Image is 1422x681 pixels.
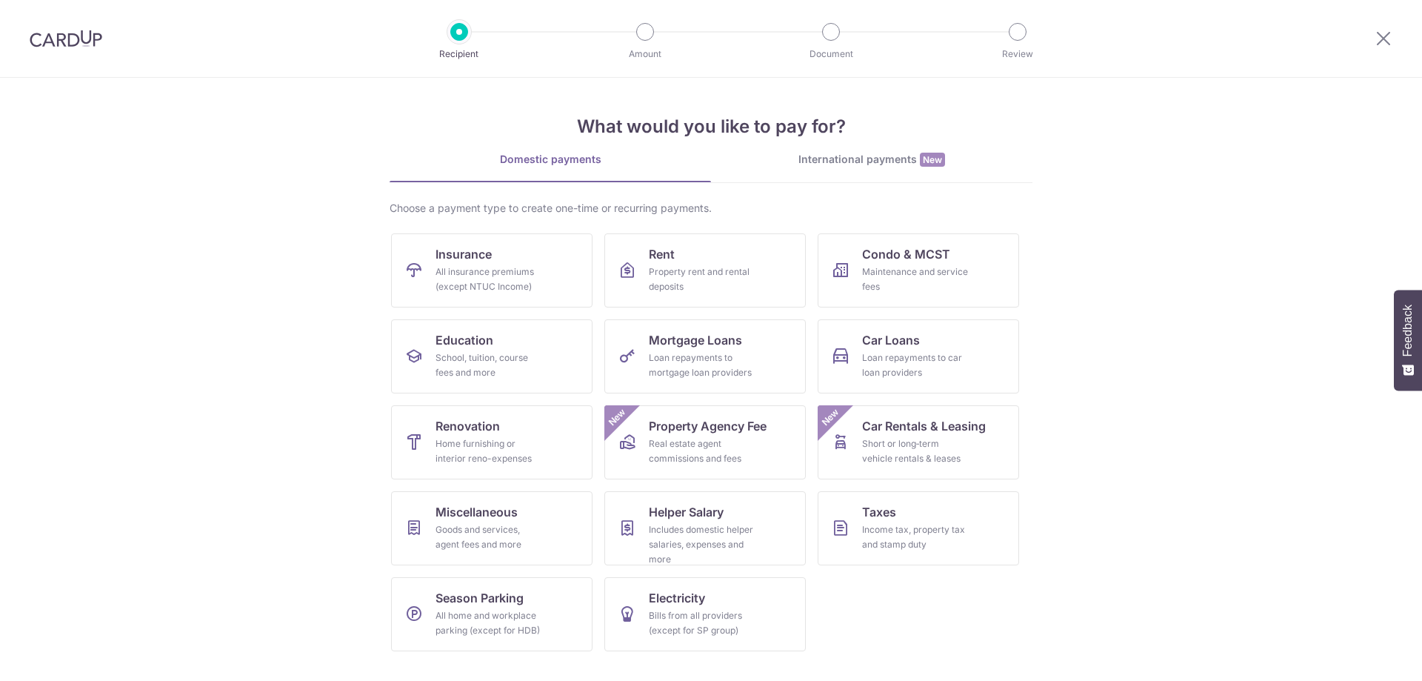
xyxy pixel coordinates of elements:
span: Miscellaneous [435,503,518,521]
p: Amount [590,47,700,62]
a: Car LoansLoan repayments to car loan providers [818,319,1019,393]
a: Helper SalaryIncludes domestic helper salaries, expenses and more [604,491,806,565]
p: Document [776,47,886,62]
img: CardUp [30,30,102,47]
a: RenovationHome furnishing or interior reno-expenses [391,405,592,479]
div: Loan repayments to mortgage loan providers [649,351,755,380]
a: MiscellaneousGoods and services, agent fees and more [391,491,592,565]
h4: What would you like to pay for? [390,113,1032,140]
a: RentProperty rent and rental deposits [604,233,806,308]
span: Renovation [435,417,500,435]
span: Feedback [1401,305,1415,356]
span: Electricity [649,589,705,607]
span: Mortgage Loans [649,331,742,349]
span: New [605,405,630,430]
span: Car Rentals & Leasing [862,417,986,435]
div: Bills from all providers (except for SP group) [649,608,755,638]
a: ElectricityBills from all providers (except for SP group) [604,577,806,651]
a: Property Agency FeeReal estate agent commissions and feesNew [604,405,806,479]
div: All home and workplace parking (except for HDB) [435,608,542,638]
a: Mortgage LoansLoan repayments to mortgage loan providers [604,319,806,393]
button: Feedback - Show survey [1394,290,1422,391]
div: Goods and services, agent fees and more [435,522,542,552]
div: School, tuition, course fees and more [435,351,542,380]
p: Review [963,47,1072,62]
div: Short or long‑term vehicle rentals & leases [862,436,969,466]
span: Rent [649,245,675,263]
p: Recipient [404,47,514,62]
div: Choose a payment type to create one-time or recurring payments. [390,201,1032,216]
span: Education [435,331,493,349]
a: EducationSchool, tuition, course fees and more [391,319,592,393]
div: Includes domestic helper salaries, expenses and more [649,522,755,567]
span: New [920,153,945,167]
div: Loan repayments to car loan providers [862,351,969,380]
iframe: Opens a widget where you can find more information [1327,637,1407,674]
span: Car Loans [862,331,920,349]
a: TaxesIncome tax, property tax and stamp duty [818,491,1019,565]
span: Taxes [862,503,896,521]
a: Car Rentals & LeasingShort or long‑term vehicle rentals & leasesNew [818,405,1019,479]
div: Domestic payments [390,152,711,167]
span: New [818,405,843,430]
span: Helper Salary [649,503,724,521]
span: Insurance [435,245,492,263]
span: Property Agency Fee [649,417,767,435]
a: InsuranceAll insurance premiums (except NTUC Income) [391,233,592,308]
div: All insurance premiums (except NTUC Income) [435,265,542,294]
a: Condo & MCSTMaintenance and service fees [818,233,1019,308]
a: Season ParkingAll home and workplace parking (except for HDB) [391,577,592,651]
span: Condo & MCST [862,245,950,263]
div: Income tax, property tax and stamp duty [862,522,969,552]
div: Maintenance and service fees [862,265,969,294]
span: Season Parking [435,589,524,607]
div: Real estate agent commissions and fees [649,436,755,466]
div: Home furnishing or interior reno-expenses [435,436,542,466]
div: International payments [711,152,1032,167]
div: Property rent and rental deposits [649,265,755,294]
